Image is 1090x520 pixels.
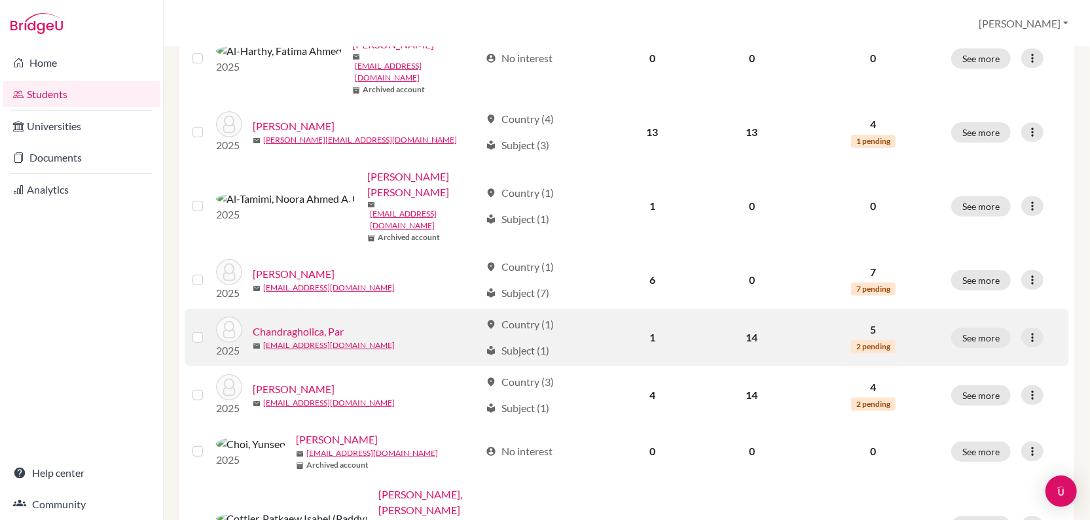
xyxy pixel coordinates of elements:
[486,374,554,390] div: Country (3)
[951,442,1011,462] button: See more
[604,161,700,251] td: 1
[700,251,803,309] td: 0
[700,424,803,479] td: 0
[367,201,375,209] span: mail
[216,137,242,153] p: 2025
[263,282,395,294] a: [EMAIL_ADDRESS][DOMAIN_NAME]
[216,259,242,285] img: Atsumi, Ryo
[253,137,261,145] span: mail
[10,13,63,34] img: Bridge-U
[253,400,261,407] span: mail
[951,270,1011,290] button: See more
[216,285,242,301] p: 2025
[367,169,480,200] a: [PERSON_NAME] [PERSON_NAME]
[216,111,242,137] img: Ali-Aidarov, David
[486,185,554,201] div: Country (1)
[216,43,342,59] img: Al-Harthy, Fatima Ahmed
[253,266,335,282] a: [PERSON_NAME]
[486,114,496,124] span: location_on
[216,452,285,468] p: 2025
[253,324,344,339] a: Chandragholica, Par
[486,214,496,224] span: local_library
[486,50,553,66] div: No interest
[263,134,457,146] a: [PERSON_NAME][EMAIL_ADDRESS][DOMAIN_NAME]
[306,447,438,459] a: [EMAIL_ADDRESS][DOMAIN_NAME]
[486,377,496,387] span: location_on
[604,13,700,103] td: 0
[951,122,1011,143] button: See more
[700,103,803,161] td: 13
[253,285,261,292] span: mail
[363,84,425,95] b: Archived account
[811,379,936,395] p: 4
[851,135,896,148] span: 1 pending
[486,319,496,330] span: location_on
[486,111,554,127] div: Country (4)
[486,345,496,356] span: local_library
[604,424,700,479] td: 0
[811,50,936,66] p: 0
[486,211,549,227] div: Subject (1)
[216,436,285,452] img: Choi, Yunseo
[352,53,360,61] span: mail
[700,309,803,366] td: 14
[811,116,936,132] p: 4
[253,342,261,350] span: mail
[370,208,480,232] a: [EMAIL_ADDRESS][DOMAIN_NAME]
[296,432,378,447] a: [PERSON_NAME]
[296,462,304,470] span: inventory_2
[352,86,360,94] span: inventory_2
[263,339,395,351] a: [EMAIL_ADDRESS][DOMAIN_NAME]
[486,137,549,153] div: Subject (3)
[486,53,496,63] span: account_circle
[486,343,549,358] div: Subject (1)
[604,103,700,161] td: 13
[3,460,160,486] a: Help center
[604,251,700,309] td: 6
[951,196,1011,217] button: See more
[486,285,549,301] div: Subject (7)
[296,450,304,458] span: mail
[811,443,936,459] p: 0
[378,232,440,243] b: Archived account
[216,59,342,75] p: 2025
[486,262,496,272] span: location_on
[306,459,369,471] b: Archived account
[700,161,803,251] td: 0
[811,264,936,280] p: 7
[3,50,160,76] a: Home
[486,188,496,198] span: location_on
[486,317,554,332] div: Country (1)
[486,446,496,457] span: account_circle
[3,177,160,203] a: Analytics
[486,288,496,298] span: local_library
[811,198,936,214] p: 0
[486,400,549,416] div: Subject (1)
[486,140,496,150] span: local_library
[811,322,936,338] p: 5
[367,234,375,242] span: inventory_2
[216,317,242,343] img: Chandragholica, Par
[253,118,335,134] a: [PERSON_NAME]
[3,145,160,171] a: Documents
[216,343,242,358] p: 2025
[973,11,1074,36] button: [PERSON_NAME]
[604,366,700,424] td: 4
[951,48,1011,69] button: See more
[851,283,896,296] span: 7 pending
[216,400,242,416] p: 2025
[355,60,480,84] a: [EMAIL_ADDRESS][DOMAIN_NAME]
[951,328,1011,348] button: See more
[3,491,160,517] a: Community
[263,397,395,409] a: [EMAIL_ADDRESS][DOMAIN_NAME]
[1045,476,1077,507] div: Open Intercom Messenger
[216,374,242,400] img: Chen-Drake, Sebastian
[851,340,896,353] span: 2 pending
[486,443,553,459] div: No interest
[951,385,1011,406] button: See more
[253,381,335,397] a: [PERSON_NAME]
[851,398,896,411] span: 2 pending
[604,309,700,366] td: 1
[3,113,160,139] a: Universities
[486,403,496,413] span: local_library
